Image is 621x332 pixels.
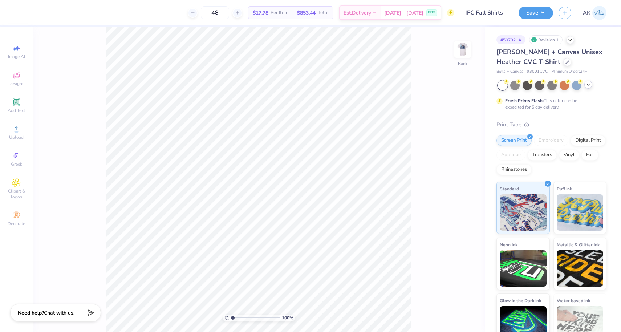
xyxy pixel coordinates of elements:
span: Bella + Canvas [496,69,523,75]
img: Standard [500,194,547,231]
div: Rhinestones [496,164,532,175]
span: Puff Ink [557,185,572,193]
div: Foil [581,150,598,161]
div: Digital Print [571,135,606,146]
img: Neon Ink [500,250,547,287]
span: $17.78 [253,9,268,17]
img: Metallic & Glitter Ink [557,250,604,287]
button: Save [519,7,553,19]
span: Est. Delivery [344,9,371,17]
span: Metallic & Glitter Ink [557,241,600,248]
span: [DATE] - [DATE] [384,9,423,17]
span: Add Text [8,108,25,113]
span: Designs [8,81,24,86]
span: $853.44 [297,9,316,17]
span: Glow in the Dark Ink [500,297,541,304]
strong: Need help? [18,309,44,316]
div: Screen Print [496,135,532,146]
span: FREE [428,10,435,15]
div: Revision 1 [529,35,563,44]
span: Per Item [271,9,288,17]
div: Embroidery [534,135,568,146]
span: Upload [9,134,24,140]
span: 100 % [282,315,293,321]
div: Applique [496,150,525,161]
strong: Fresh Prints Flash: [505,98,544,104]
div: # 507921A [496,35,525,44]
span: Minimum Order: 24 + [551,69,588,75]
span: Greek [11,161,22,167]
span: Image AI [8,54,25,60]
img: Back [455,42,470,57]
span: [PERSON_NAME] + Canvas Unisex Heather CVC T-Shirt [496,48,602,66]
span: Total [318,9,329,17]
div: Vinyl [559,150,579,161]
span: Standard [500,185,519,193]
div: Transfers [528,150,557,161]
a: AK [583,6,606,20]
input: Untitled Design [460,5,513,20]
img: Puff Ink [557,194,604,231]
span: Water based Ink [557,297,590,304]
div: Print Type [496,121,606,129]
span: Clipart & logos [4,188,29,200]
span: Neon Ink [500,241,517,248]
div: Back [458,60,467,67]
img: Ava Klick [592,6,606,20]
span: AK [583,9,590,17]
div: This color can be expedited for 5 day delivery. [505,97,594,110]
span: Chat with us. [44,309,74,316]
input: – – [201,6,229,19]
span: Decorate [8,221,25,227]
span: # 3001CVC [527,69,548,75]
